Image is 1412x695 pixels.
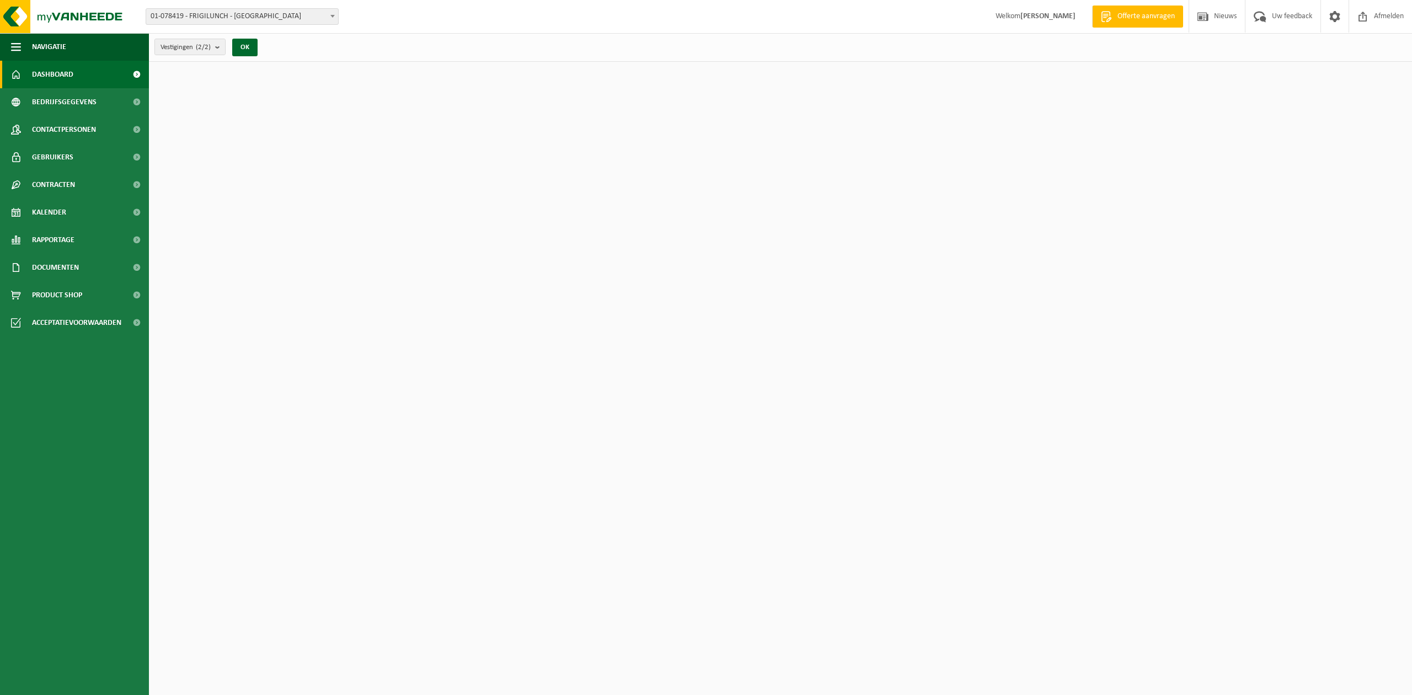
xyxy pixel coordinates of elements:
span: Navigatie [32,33,66,61]
span: Product Shop [32,281,82,309]
span: Kalender [32,199,66,226]
count: (2/2) [196,44,211,51]
button: OK [232,39,258,56]
span: Vestigingen [161,39,211,56]
span: 01-078419 - FRIGILUNCH - VEURNE [146,9,338,24]
span: Contracten [32,171,75,199]
span: Offerte aanvragen [1115,11,1178,22]
strong: [PERSON_NAME] [1020,12,1076,20]
span: Gebruikers [32,143,73,171]
span: Contactpersonen [32,116,96,143]
span: Bedrijfsgegevens [32,88,97,116]
button: Vestigingen(2/2) [154,39,226,55]
span: 01-078419 - FRIGILUNCH - VEURNE [146,8,339,25]
span: Dashboard [32,61,73,88]
a: Offerte aanvragen [1092,6,1183,28]
span: Acceptatievoorwaarden [32,309,121,336]
span: Documenten [32,254,79,281]
span: Rapportage [32,226,74,254]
